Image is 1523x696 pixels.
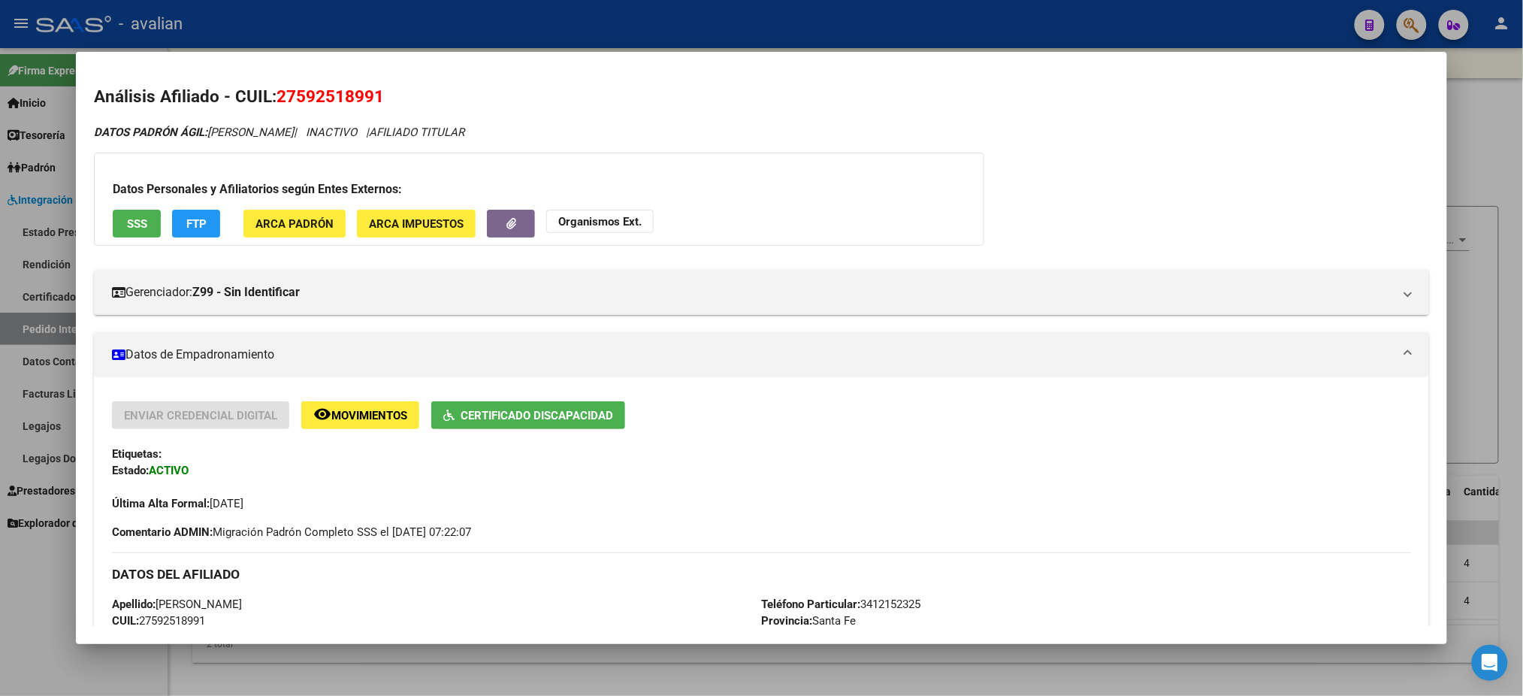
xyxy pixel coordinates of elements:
[313,405,331,423] mat-icon: remove_red_eye
[112,566,1410,583] h3: DATOS DEL AFILIADO
[94,126,207,139] strong: DATOS PADRÓN ÁGIL:
[357,210,476,238] button: ARCA Impuestos
[431,401,625,429] button: Certificado Discapacidad
[94,126,294,139] span: [PERSON_NAME]
[112,598,156,611] strong: Apellido:
[112,401,289,429] button: Enviar Credencial Digital
[127,217,147,231] span: SSS
[243,210,346,238] button: ARCA Padrón
[112,464,149,477] strong: Estado:
[461,409,613,422] span: Certificado Discapacidad
[112,346,1392,364] mat-panel-title: Datos de Empadronamiento
[113,180,965,198] h3: Datos Personales y Afiliatorios según Entes Externos:
[301,401,419,429] button: Movimientos
[186,217,207,231] span: FTP
[112,497,243,510] span: [DATE]
[255,217,334,231] span: ARCA Padrón
[124,409,277,422] span: Enviar Credencial Digital
[94,126,464,139] i: | INACTIVO |
[761,614,856,628] span: Santa Fe
[369,217,464,231] span: ARCA Impuestos
[94,332,1428,377] mat-expansion-panel-header: Datos de Empadronamiento
[112,525,213,539] strong: Comentario ADMIN:
[112,614,205,628] span: 27592518991
[761,598,920,611] span: 3412152325
[94,270,1428,315] mat-expansion-panel-header: Gerenciador:Z99 - Sin Identificar
[112,283,1392,301] mat-panel-title: Gerenciador:
[94,84,1428,110] h2: Análisis Afiliado - CUIL:
[761,598,860,611] strong: Teléfono Particular:
[331,409,407,422] span: Movimientos
[112,447,162,461] strong: Etiquetas:
[112,598,242,611] span: [PERSON_NAME]
[112,497,210,510] strong: Última Alta Formal:
[172,210,220,238] button: FTP
[149,464,189,477] strong: ACTIVO
[1472,645,1508,681] div: Open Intercom Messenger
[112,614,139,628] strong: CUIL:
[761,614,812,628] strong: Provincia:
[112,524,471,540] span: Migración Padrón Completo SSS el [DATE] 07:22:07
[546,210,654,233] button: Organismos Ext.
[558,215,642,228] strong: Organismos Ext.
[369,126,464,139] span: AFILIADO TITULAR
[113,210,161,238] button: SSS
[192,283,300,301] strong: Z99 - Sin Identificar
[276,86,384,106] span: 27592518991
